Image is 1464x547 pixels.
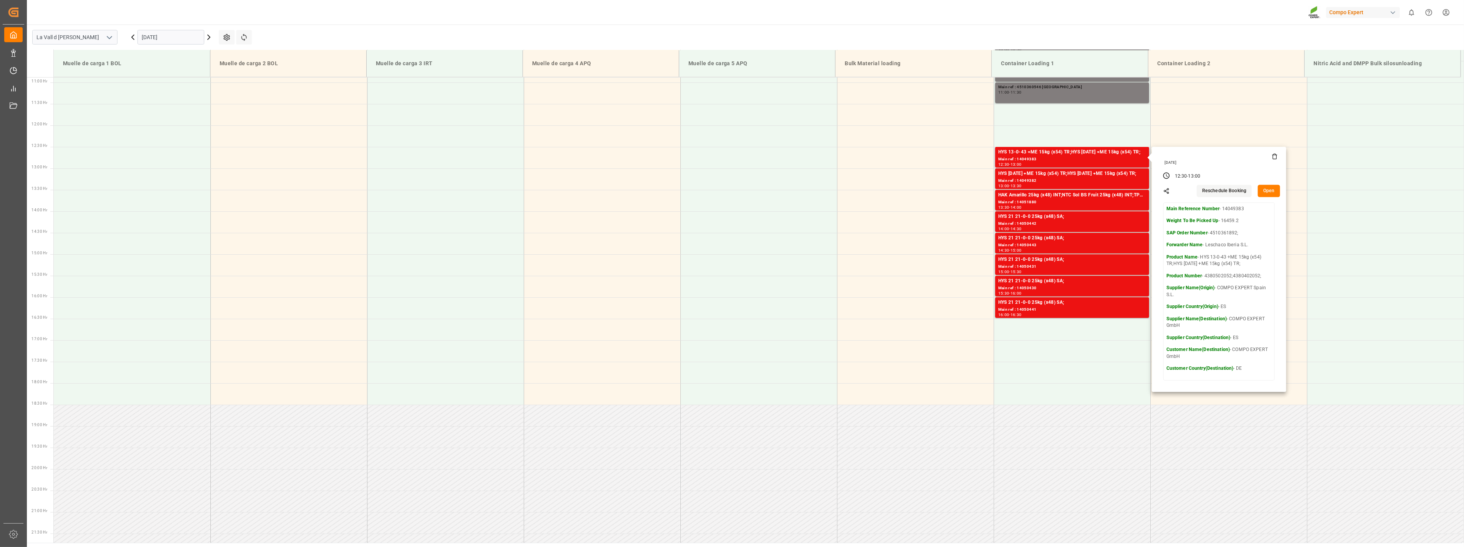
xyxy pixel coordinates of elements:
div: Muelle de carga 3 IRT [373,56,516,71]
div: 15:00 [1011,249,1022,252]
div: 13:00 [1011,163,1022,166]
span: 14:00 Hr [31,208,47,212]
div: 16:00 [998,313,1009,316]
div: - [1009,206,1011,209]
div: - [1187,173,1188,180]
div: Container Loading 1 [998,56,1141,71]
span: 17:00 Hr [31,337,47,341]
div: HYS [DATE] +ME 15kg (x54) TR;HYS [DATE] +ME 15kg (x54) TR; [998,170,1146,178]
button: Reschedule Booking [1197,185,1252,197]
div: [DATE] [1162,160,1278,165]
strong: Supplier Country(Origin) [1166,304,1218,309]
div: Main ref : 14050441 [998,306,1146,313]
p: - COMPO EXPERT GmbH [1166,346,1272,360]
div: Main ref : 14050430 [998,285,1146,292]
p: - DE [1166,365,1272,372]
span: 13:00 Hr [31,165,47,169]
div: Container Loading 2 [1155,56,1298,71]
p: - 4510361892; [1166,230,1272,237]
div: 11:00 [998,91,1009,94]
div: 14:30 [1011,227,1022,231]
strong: SAP Order Number [1166,230,1208,236]
div: HYS 21 21-0-0 25kg (x48) SA; [998,277,1146,285]
button: open menu [103,31,115,43]
p: - ES [1166,303,1272,310]
p: - 16459.2 [1166,217,1272,224]
span: 19:30 Hr [31,444,47,448]
span: 12:00 Hr [31,122,47,126]
div: Nitric Acid and DMPP Bulk silosunloading [1311,56,1454,71]
div: 13:30 [1011,184,1022,188]
div: 15:00 [998,270,1009,273]
div: 14:30 [998,249,1009,252]
span: 11:00 Hr [31,79,47,83]
span: 19:00 Hr [31,423,47,427]
p: - COMPO EXPERT Spain S.L. [1166,285,1272,298]
div: HYS 13-0-43 +ME 15kg (x54) TR;HYS [DATE] +ME 15kg (x54) TR; [998,148,1146,156]
strong: Supplier Name(Destination) [1166,316,1227,321]
div: HYS 21 21-0-0 25kg (x48) SA; [998,213,1146,221]
span: 15:30 Hr [31,272,47,277]
div: Main ref : 14049383 [998,156,1146,163]
div: Main ref : 14051880 [998,199,1146,206]
span: 17:30 Hr [31,358,47,362]
div: 13:30 [998,206,1009,209]
div: - [1009,91,1011,94]
span: 16:30 Hr [31,315,47,320]
div: HYS 21 21-0-0 25kg (x48) SA; [998,234,1146,242]
span: 14:30 Hr [31,229,47,234]
div: 15:30 [1011,270,1022,273]
div: 13:00 [998,184,1009,188]
p: - Leschaco Iberia S.L. [1166,242,1272,249]
strong: Customer Name(Destination) [1166,347,1230,352]
div: Bulk Material loading [842,56,985,71]
div: Muelle de carga 4 APQ [529,56,673,71]
div: 11:30 [1011,91,1022,94]
span: 18:30 Hr [31,401,47,405]
strong: Product Number [1166,273,1202,278]
span: 21:30 Hr [31,530,47,534]
p: - 4380502052;4380402052; [1166,273,1272,280]
div: Muelle de carga 5 APQ [685,56,829,71]
div: 12:30 [998,163,1009,166]
span: 15:00 Hr [31,251,47,255]
span: 12:30 Hr [31,143,47,148]
div: - [1009,249,1011,252]
div: Main ref : 14049382 [998,178,1146,184]
div: Main ref : 14050442 [998,221,1146,227]
p: - COMPO EXPERT GmbH [1166,316,1272,329]
span: 11:30 Hr [31,101,47,105]
div: 14:00 [998,227,1009,231]
p: - HYS 13-0-43 +ME 15kg (x54) TR;HYS [DATE] +ME 15kg (x54) TR; [1166,254,1272,267]
div: Muelle de carga 2 BOL [217,56,360,71]
strong: Forwarder Name [1166,242,1203,247]
p: - ES [1166,334,1272,341]
span: 16:00 Hr [31,294,47,298]
button: Open [1258,185,1280,197]
div: - [1009,163,1011,166]
div: HAK Amarillo 25kg (x48) INT;NTC Sol BS Fruit 25kg (x48) INT;TPL Sol Boost 15kg (x24) [PERSON_NAME... [998,191,1146,199]
strong: Product Name [1166,254,1198,260]
div: - [1009,227,1011,231]
div: - [1009,313,1011,316]
strong: Weight To Be Picked Up [1166,218,1219,223]
strong: Supplier Country(Destination) [1166,335,1231,340]
div: Main ref : 14050431 [998,264,1146,270]
div: HYS 21 21-0-0 25kg (x48) SA; [998,299,1146,306]
span: 18:00 Hr [31,380,47,384]
div: Main ref : 4510360546 [GEOGRAPHIC_DATA] [998,84,1146,91]
input: Type to search/select [32,30,117,44]
div: - [1009,270,1011,273]
div: Main ref : 14050443 [998,242,1146,249]
div: 16:00 [1011,292,1022,295]
div: Muelle de carga 1 BOL [60,56,204,71]
span: 21:00 Hr [31,509,47,513]
span: 20:30 Hr [31,487,47,491]
div: 12:30 [1175,173,1187,180]
strong: Customer Country(Destination) [1166,366,1234,371]
span: 13:30 Hr [31,186,47,191]
strong: Supplier Name(Origin) [1166,285,1215,290]
span: 20:00 Hr [31,466,47,470]
div: 15:30 [998,292,1009,295]
div: 16:30 [1011,313,1022,316]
